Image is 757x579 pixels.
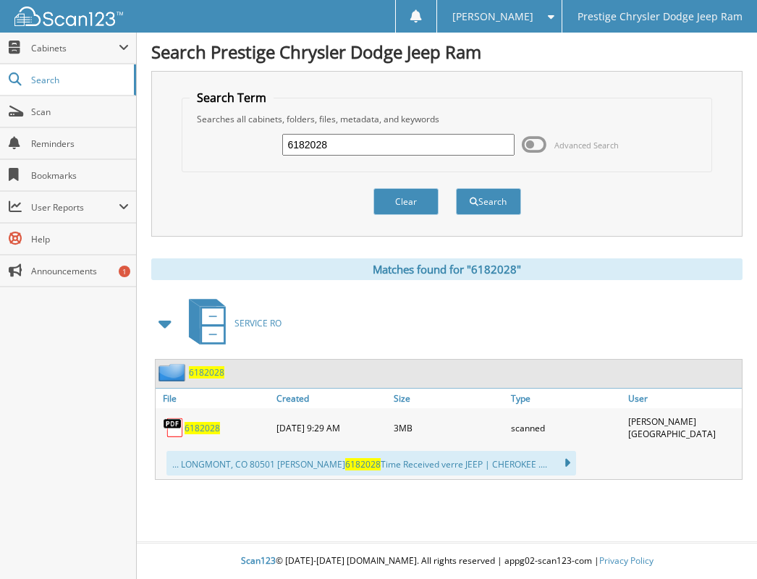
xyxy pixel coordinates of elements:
[151,40,743,64] h1: Search Prestige Chrysler Dodge Jeep Ram
[31,233,129,245] span: Help
[158,363,189,381] img: folder2.png
[241,554,276,567] span: Scan123
[156,389,273,408] a: File
[14,7,123,26] img: scan123-logo-white.svg
[190,113,704,125] div: Searches all cabinets, folders, files, metadata, and keywords
[507,412,625,444] div: scanned
[554,140,619,151] span: Advanced Search
[599,554,654,567] a: Privacy Policy
[137,544,757,579] div: © [DATE]-[DATE] [DOMAIN_NAME]. All rights reserved | appg02-scan123-com |
[31,169,129,182] span: Bookmarks
[507,389,625,408] a: Type
[31,74,127,86] span: Search
[189,366,224,379] a: 6182028
[31,42,119,54] span: Cabinets
[452,12,533,21] span: [PERSON_NAME]
[185,422,220,434] a: 6182028
[373,188,439,215] button: Clear
[31,201,119,214] span: User Reports
[119,266,130,277] div: 1
[625,389,742,408] a: User
[166,451,576,476] div: ... LONGMONT, CO 80501 [PERSON_NAME] Time Received verre JEEP | CHEROKEE ....
[163,417,185,439] img: PDF.png
[273,412,390,444] div: [DATE] 9:29 AM
[31,106,129,118] span: Scan
[390,389,507,408] a: Size
[151,258,743,280] div: Matches found for "6182028"
[180,295,282,352] a: SERVICE RO
[273,389,390,408] a: Created
[31,138,129,150] span: Reminders
[456,188,521,215] button: Search
[31,265,129,277] span: Announcements
[390,412,507,444] div: 3MB
[190,90,274,106] legend: Search Term
[234,317,282,329] span: SERVICE RO
[578,12,743,21] span: Prestige Chrysler Dodge Jeep Ram
[625,412,742,444] div: [PERSON_NAME][GEOGRAPHIC_DATA]
[345,458,381,470] span: 6182028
